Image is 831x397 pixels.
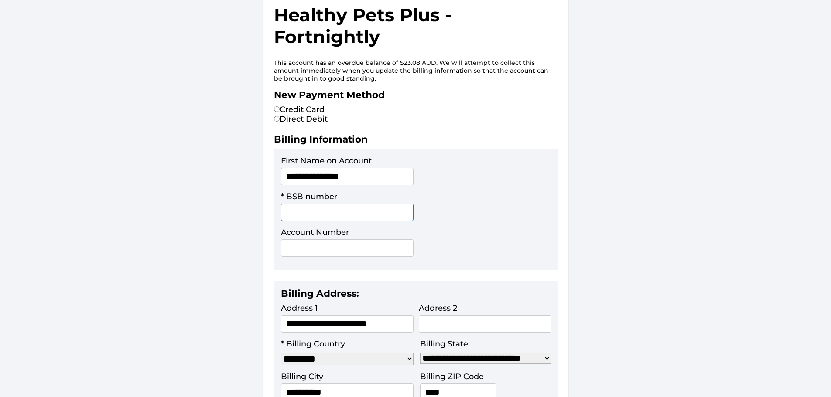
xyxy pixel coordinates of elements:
[274,106,280,112] input: Credit Card
[419,303,457,313] label: Address 2
[281,288,551,303] h2: Billing Address:
[281,156,372,166] label: First Name on Account
[281,303,318,313] label: Address 1
[274,116,280,122] input: Direct Debit
[420,339,468,349] label: Billing State
[420,372,484,381] label: Billing ZIP Code
[274,114,328,124] label: Direct Debit
[274,105,325,114] label: Credit Card
[281,372,323,381] label: Billing City
[281,339,345,349] label: * Billing Country
[281,227,349,237] label: Account Number
[274,133,557,149] h2: Billing Information
[274,59,557,82] p: This account has an overdue balance of $23.08 AUD. We will attempt to collect this amount immedia...
[281,192,337,201] label: * BSB number
[274,89,557,105] h2: New Payment Method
